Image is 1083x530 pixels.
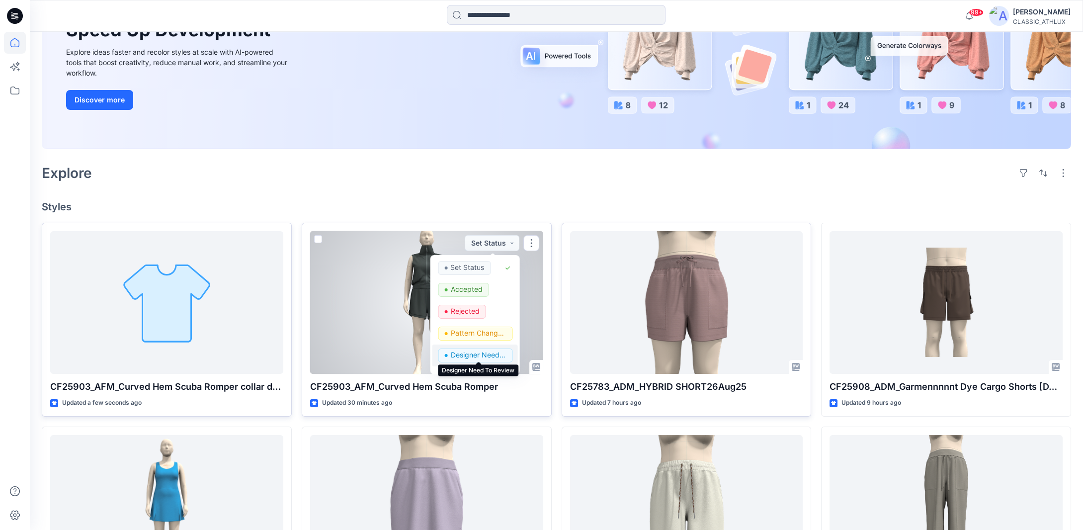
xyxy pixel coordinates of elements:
p: Updated 7 hours ago [582,398,641,408]
a: CF25908_ADM_Garmennnnnt Dye Cargo Shorts 28AUG25 [830,231,1063,374]
a: CF25783_ADM_HYBRID SHORT26Aug25 [570,231,803,374]
p: Updated a few seconds ago [62,398,142,408]
p: Updated 9 hours ago [841,398,901,408]
span: 99+ [969,8,984,16]
p: Updated 30 minutes ago [322,398,392,408]
h4: Styles [42,201,1071,213]
p: Designer Need To Review [450,349,506,361]
div: Explore ideas faster and recolor styles at scale with AI-powered tools that boost creativity, red... [66,47,290,78]
p: Set Status [450,261,484,274]
div: [PERSON_NAME] [1013,6,1071,18]
div: CLASSIC_ATHLUX [1013,18,1071,25]
a: Discover more [66,90,290,110]
p: Rejected [450,305,479,318]
p: CF25903_AFM_Curved Hem Scuba Romper [310,380,543,394]
h2: Explore [42,165,92,181]
button: Discover more [66,90,133,110]
a: CF25903_AFM_Curved Hem Scuba Romper [310,231,543,374]
p: Pattern Changes Requested [450,327,506,340]
p: Accepted [450,283,482,296]
img: avatar [989,6,1009,26]
p: Dropped \ Not proceeding [450,370,506,383]
p: CF25903_AFM_Curved Hem Scuba Romper collar down [50,380,283,394]
a: CF25903_AFM_Curved Hem Scuba Romper collar down [50,231,283,374]
p: CF25783_ADM_HYBRID SHORT26Aug25 [570,380,803,394]
p: CF25908_ADM_Garmennnnnt Dye Cargo Shorts [DATE] [830,380,1063,394]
